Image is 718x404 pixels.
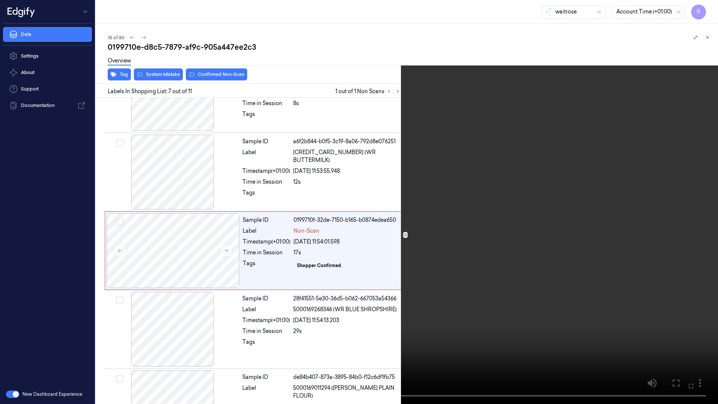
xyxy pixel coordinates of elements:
[242,138,290,146] div: Sample ID
[242,373,290,381] div: Sample ID
[134,68,183,80] button: System Mistake
[116,218,124,226] button: Select row
[108,57,131,65] a: Overview
[335,87,402,96] span: 1 out of 1 Non Scans
[186,68,247,80] button: Confirmed Non-Scan
[293,373,401,381] div: de84b407-873a-3895-84b0-f12c6df1fb75
[293,384,401,400] span: 5000169011294 ([PERSON_NAME] PLAIN FLOUR)
[242,327,290,335] div: Time in Session
[243,216,291,224] div: Sample ID
[243,260,291,272] div: Tags
[3,27,92,42] a: Data
[293,138,401,146] div: a6f2b844-b0f5-3c19-8a06-792d8e076251
[293,316,401,324] div: [DATE] 11:54:13.203
[293,306,397,313] span: 5000169268346 (WR BLUE SHROPSHIRE)
[80,6,92,18] button: Toggle Navigation
[108,42,712,52] div: 0199710e-d8c5-7879-af9c-905a447ee2c3
[242,384,290,400] div: Label
[293,327,401,335] div: 29s
[242,167,290,175] div: Timestamp (+01:00)
[294,227,319,235] span: Non-Scan
[108,68,131,80] button: Tag
[243,238,291,246] div: Timestamp (+01:00)
[293,167,401,175] div: [DATE] 11:53:55.948
[242,338,290,350] div: Tags
[108,34,125,41] span: 76 of 80
[242,189,290,201] div: Tags
[242,110,290,122] div: Tags
[293,178,401,186] div: 12s
[242,178,290,186] div: Time in Session
[691,4,706,19] button: R
[116,297,123,304] button: Select row
[294,249,401,257] div: 17s
[108,88,192,95] span: Labels In Shopping List: 7 out of 11
[116,375,123,383] button: Select row
[242,295,290,303] div: Sample ID
[297,262,341,269] div: Shopper Confirmed
[243,249,291,257] div: Time in Session
[293,149,401,164] span: [CREDIT_CARD_NUMBER] (WR BUTTERMILK)
[242,149,290,164] div: Label
[293,295,401,303] div: 28f41551-5e30-36d5-b062-667053a54366
[243,227,291,235] div: Label
[242,306,290,313] div: Label
[3,98,92,113] a: Documentation
[3,82,92,97] a: Support
[294,238,401,246] div: [DATE] 11:54:01.598
[3,49,92,64] a: Settings
[242,316,290,324] div: Timestamp (+01:00)
[294,216,401,224] div: 0199710f-32de-7150-b165-b0874edea650
[293,100,401,107] div: 8s
[3,65,92,80] button: About
[242,100,290,107] div: Time in Session
[116,140,123,147] button: Select row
